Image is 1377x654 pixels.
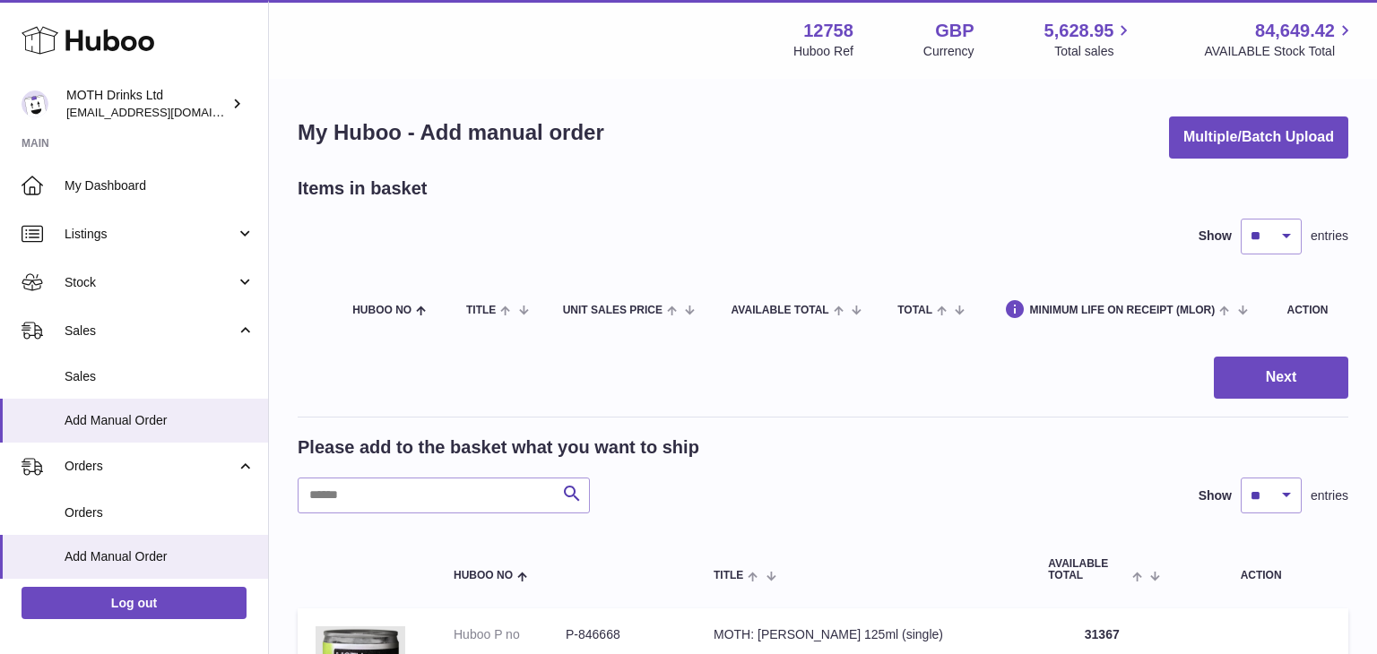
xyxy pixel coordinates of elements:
[935,19,974,43] strong: GBP
[1204,19,1355,60] a: 84,649.42 AVAILABLE Stock Total
[65,177,255,194] span: My Dashboard
[1044,19,1114,43] span: 5,628.95
[65,412,255,429] span: Add Manual Order
[65,323,236,340] span: Sales
[1054,43,1134,60] span: Total sales
[1214,357,1348,399] button: Next
[1255,19,1335,43] span: 84,649.42
[352,305,411,316] span: Huboo no
[732,305,829,316] span: AVAILABLE Total
[1199,487,1232,504] label: Show
[65,504,255,521] span: Orders
[566,626,678,643] dd: P-846668
[454,626,566,643] dt: Huboo P no
[1173,540,1348,599] th: Action
[793,43,853,60] div: Huboo Ref
[298,435,699,460] h2: Please add to the basket what you want to ship
[298,118,604,147] h1: My Huboo - Add manual order
[22,587,247,619] a: Log out
[923,43,974,60] div: Currency
[1286,305,1330,316] div: Action
[1044,19,1135,60] a: 5,628.95 Total sales
[1311,487,1348,504] span: entries
[22,90,48,117] img: orders@mothdrinks.com
[1199,228,1232,245] label: Show
[65,368,255,385] span: Sales
[65,226,236,243] span: Listings
[1030,305,1216,316] span: Minimum Life On Receipt (MLOR)
[1169,116,1348,159] button: Multiple/Batch Upload
[65,458,236,475] span: Orders
[65,274,236,291] span: Stock
[1311,228,1348,245] span: entries
[714,570,743,581] span: Title
[897,305,932,316] span: Total
[454,570,513,581] span: Huboo no
[1204,43,1355,60] span: AVAILABLE Stock Total
[466,305,496,316] span: Title
[65,548,255,565] span: Add Manual Order
[803,19,853,43] strong: 12758
[66,87,228,121] div: MOTH Drinks Ltd
[66,105,264,119] span: [EMAIL_ADDRESS][DOMAIN_NAME]
[1048,558,1128,581] span: AVAILABLE Total
[563,305,663,316] span: Unit Sales Price
[298,176,428,201] h2: Items in basket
